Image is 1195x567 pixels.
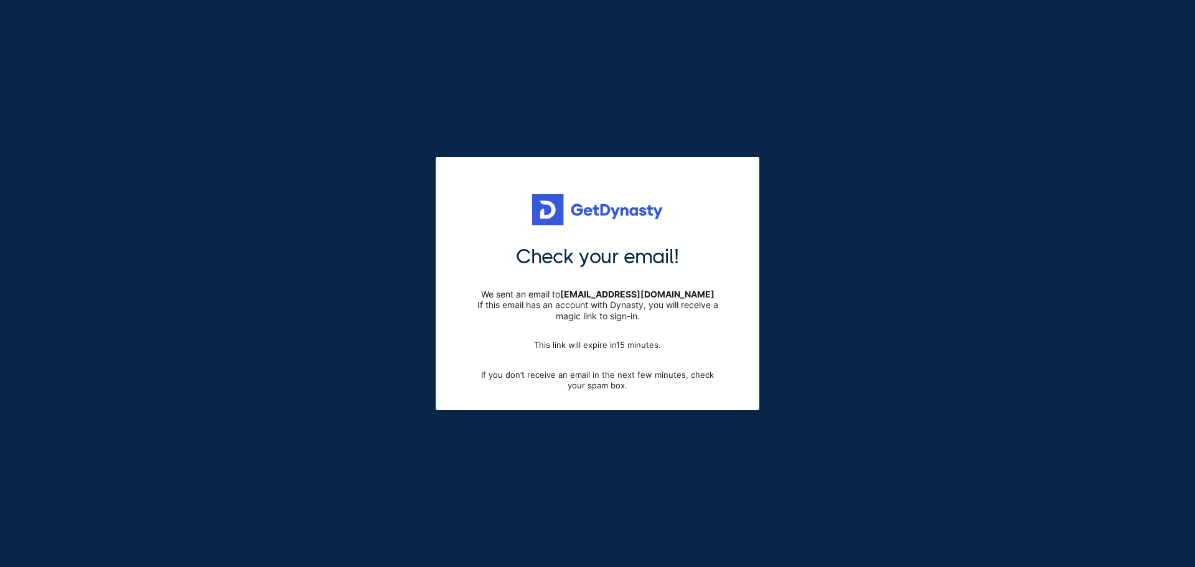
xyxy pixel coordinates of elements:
span: If you don’t receive an email in the next few minutes, check your spam box. [473,370,722,391]
img: Get started for free with Dynasty Trust Company [532,194,663,225]
p: If this email has an account with Dynasty, you will receive a magic link to sign-in. [473,299,722,321]
span: Check your email! [516,244,679,270]
b: [EMAIL_ADDRESS][DOMAIN_NAME] [560,289,715,299]
span: This link will expire in 15 minutes . [534,340,661,351]
p: We sent an email to [473,289,722,300]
